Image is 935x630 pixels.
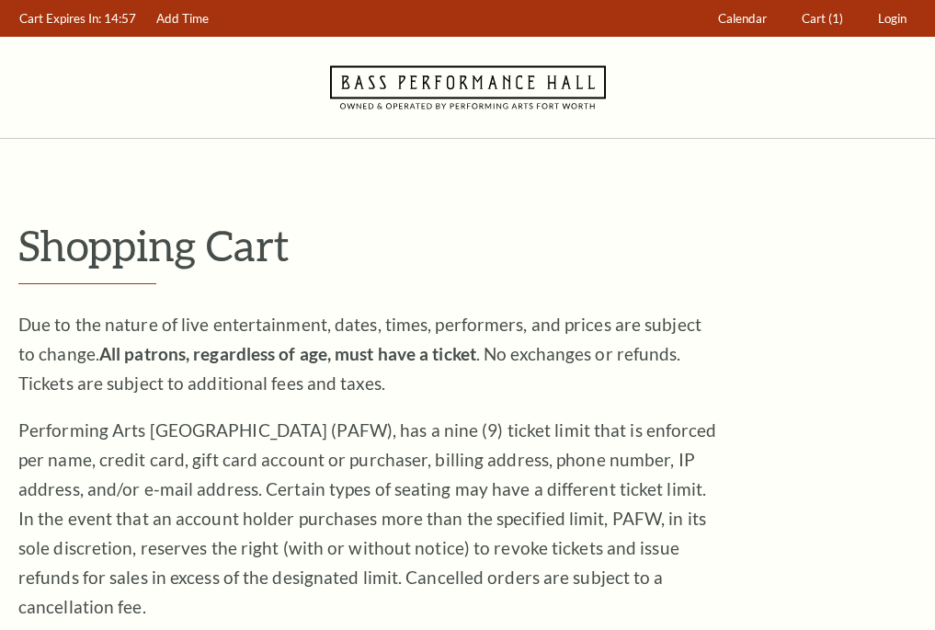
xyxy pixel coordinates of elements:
[19,11,101,26] span: Cart Expires In:
[710,1,776,37] a: Calendar
[148,1,218,37] a: Add Time
[18,314,701,394] span: Due to the nature of live entertainment, dates, times, performers, and prices are subject to chan...
[878,11,906,26] span: Login
[104,11,136,26] span: 14:57
[828,11,843,26] span: (1)
[802,11,826,26] span: Cart
[18,222,917,269] p: Shopping Cart
[99,343,476,364] strong: All patrons, regardless of age, must have a ticket
[793,1,852,37] a: Cart (1)
[18,416,717,622] p: Performing Arts [GEOGRAPHIC_DATA] (PAFW), has a nine (9) ticket limit that is enforced per name, ...
[718,11,767,26] span: Calendar
[870,1,916,37] a: Login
